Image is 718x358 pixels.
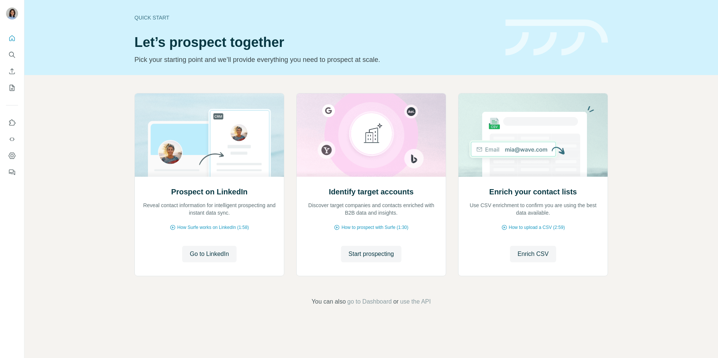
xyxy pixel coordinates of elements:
h2: Identify target accounts [329,187,414,197]
button: Enrich CSV [6,65,18,78]
h2: Prospect on LinkedIn [171,187,247,197]
span: or [393,297,398,306]
h1: Let’s prospect together [134,35,496,50]
p: Pick your starting point and we’ll provide everything you need to prospect at scale. [134,54,496,65]
p: Reveal contact information for intelligent prospecting and instant data sync. [142,202,276,217]
button: Enrich CSV [510,246,556,262]
span: Go to LinkedIn [190,250,229,259]
button: Go to LinkedIn [182,246,236,262]
span: Start prospecting [348,250,394,259]
img: Identify target accounts [296,93,446,177]
img: Prospect on LinkedIn [134,93,284,177]
button: use the API [400,297,431,306]
button: Use Surfe on LinkedIn [6,116,18,129]
span: You can also [312,297,346,306]
button: Search [6,48,18,62]
p: Use CSV enrichment to confirm you are using the best data available. [466,202,600,217]
img: banner [505,20,608,56]
img: Enrich your contact lists [458,93,608,177]
button: Feedback [6,165,18,179]
button: Use Surfe API [6,132,18,146]
span: Enrich CSV [517,250,549,259]
button: Start prospecting [341,246,401,262]
span: How Surfe works on LinkedIn (1:58) [177,224,249,231]
span: How to prospect with Surfe (1:30) [341,224,408,231]
button: go to Dashboard [347,297,392,306]
button: Quick start [6,32,18,45]
img: Avatar [6,8,18,20]
div: Quick start [134,14,496,21]
span: How to upload a CSV (2:59) [509,224,565,231]
button: My lists [6,81,18,95]
h2: Enrich your contact lists [489,187,577,197]
p: Discover target companies and contacts enriched with B2B data and insights. [304,202,438,217]
button: Dashboard [6,149,18,162]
